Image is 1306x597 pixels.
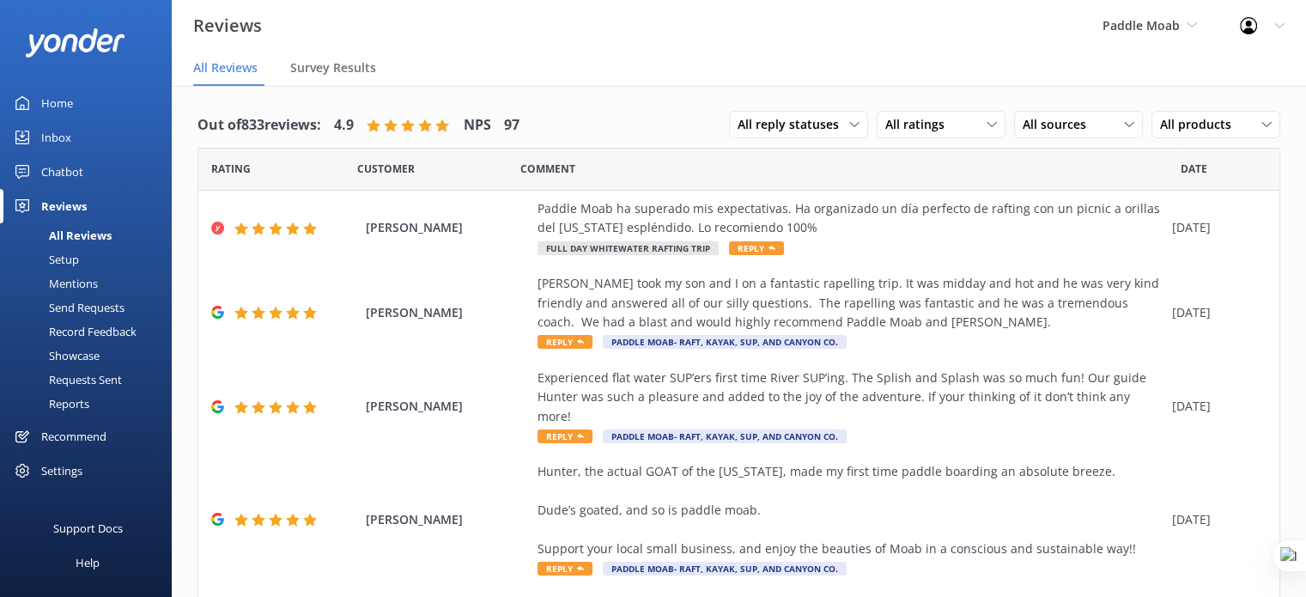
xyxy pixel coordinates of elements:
[10,392,172,416] a: Reports
[538,335,592,349] span: Reply
[538,462,1163,558] div: Hunter, the actual GOAT of the [US_STATE], made my first time paddle boarding an absolute breeze....
[10,223,172,247] a: All Reviews
[41,419,106,454] div: Recommend
[41,454,82,488] div: Settings
[10,247,79,271] div: Setup
[10,320,137,344] div: Record Feedback
[10,368,172,392] a: Requests Sent
[1172,510,1258,529] div: [DATE]
[10,295,172,320] a: Send Requests
[738,115,849,134] span: All reply statuses
[603,429,847,443] span: Paddle Moab- Raft, Kayak, SUP, and Canyon Co.
[729,241,784,255] span: Reply
[1023,115,1096,134] span: All sources
[26,28,125,57] img: yonder-white-logo.png
[10,271,98,295] div: Mentions
[193,12,262,40] h3: Reviews
[334,114,354,137] h4: 4.9
[53,511,123,545] div: Support Docs
[41,155,83,189] div: Chatbot
[1160,115,1242,134] span: All products
[1172,303,1258,322] div: [DATE]
[538,562,592,576] span: Reply
[538,369,1163,426] div: Experienced flat water SUP’ers first time River SUP’ing. The Splish and Splash was so much fun! O...
[193,59,258,76] span: All Reviews
[10,344,100,368] div: Showcase
[603,335,847,349] span: Paddle Moab- Raft, Kayak, SUP, and Canyon Co.
[603,562,847,576] span: Paddle Moab- Raft, Kayak, SUP, and Canyon Co.
[520,161,575,177] span: Question
[10,295,125,320] div: Send Requests
[10,271,172,295] a: Mentions
[41,189,87,223] div: Reviews
[885,115,955,134] span: All ratings
[366,397,529,416] span: [PERSON_NAME]
[538,199,1163,238] div: Paddle Moab ha superado mis expectativas. Ha organizado un día perfecto de rafting con un picnic ...
[538,429,592,443] span: Reply
[197,114,321,137] h4: Out of 833 reviews:
[1103,17,1180,34] span: Paddle Moab
[290,59,376,76] span: Survey Results
[10,247,172,271] a: Setup
[1172,218,1258,237] div: [DATE]
[41,120,71,155] div: Inbox
[1172,397,1258,416] div: [DATE]
[10,223,112,247] div: All Reviews
[366,218,529,237] span: [PERSON_NAME]
[538,241,719,255] span: Full Day Whitewater Rafting Trip
[504,114,519,137] h4: 97
[366,510,529,529] span: [PERSON_NAME]
[1181,161,1207,177] span: Date
[538,274,1163,332] div: [PERSON_NAME] took my son and I on a fantastic rapelling trip. It was midday and hot and he was v...
[41,86,73,120] div: Home
[211,161,251,177] span: Date
[76,545,100,580] div: Help
[10,368,122,392] div: Requests Sent
[10,320,172,344] a: Record Feedback
[464,114,491,137] h4: NPS
[10,344,172,368] a: Showcase
[10,392,89,416] div: Reports
[357,161,415,177] span: Date
[366,303,529,322] span: [PERSON_NAME]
